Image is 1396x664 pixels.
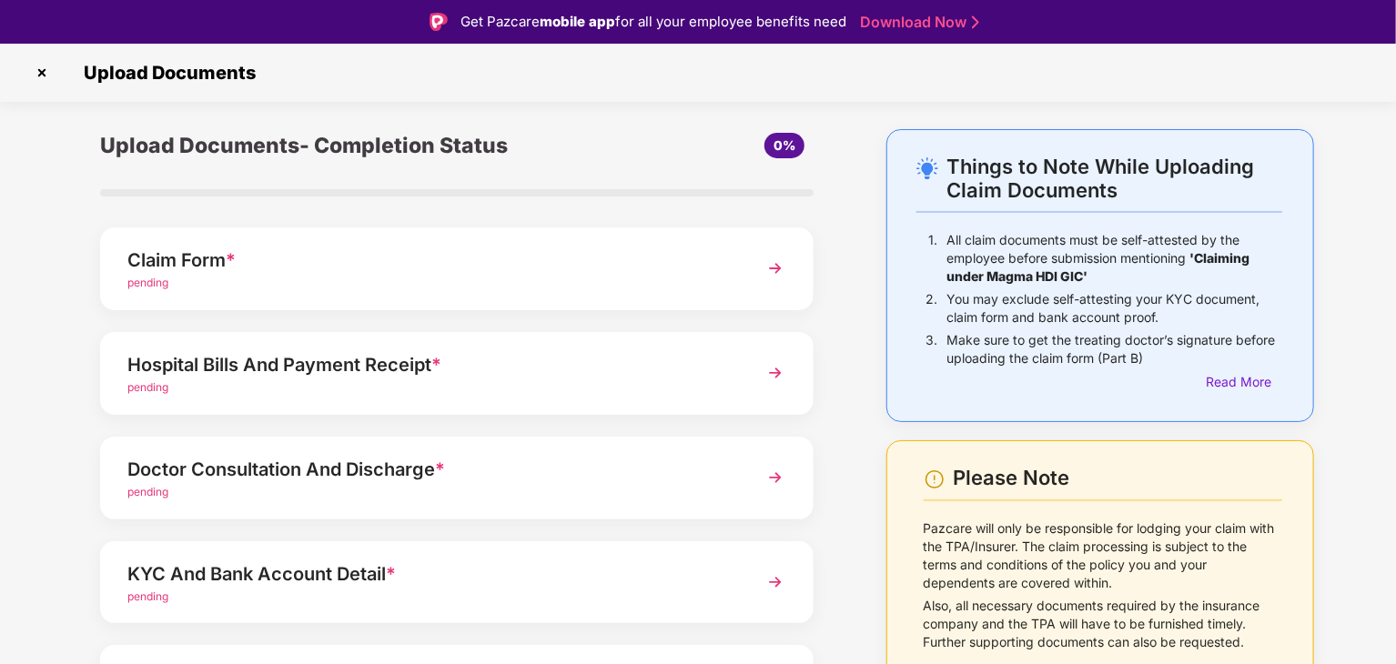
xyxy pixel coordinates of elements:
div: Hospital Bills And Payment Receipt [127,350,731,379]
p: 3. [926,331,937,367]
img: svg+xml;base64,PHN2ZyB4bWxucz0iaHR0cDovL3d3dy53My5vcmcvMjAwMC9zdmciIHdpZHRoPSIyNC4wOTMiIGhlaWdodD... [916,157,938,179]
img: svg+xml;base64,PHN2ZyBpZD0iTmV4dCIgeG1sbnM9Imh0dHA6Ly93d3cudzMub3JnLzIwMDAvc3ZnIiB3aWR0aD0iMzYiIG... [759,252,792,285]
p: 2. [926,290,937,327]
img: svg+xml;base64,PHN2ZyBpZD0iV2FybmluZ18tXzI0eDI0IiBkYXRhLW5hbWU9Ildhcm5pbmcgLSAyNHgyNCIgeG1sbnM9Im... [924,468,946,490]
div: KYC And Bank Account Detail [127,559,731,589]
span: pending [127,589,168,603]
p: Also, all necessary documents required by the insurance company and the TPA will have to be furni... [924,597,1282,651]
img: svg+xml;base64,PHN2ZyBpZD0iTmV4dCIgeG1sbnM9Imh0dHA6Ly93d3cudzMub3JnLzIwMDAvc3ZnIiB3aWR0aD0iMzYiIG... [759,461,792,494]
span: pending [127,380,168,394]
div: Read More [1206,372,1282,392]
strong: mobile app [540,13,615,30]
span: pending [127,485,168,498]
img: Logo [430,13,448,31]
span: 0% [774,137,795,153]
img: svg+xml;base64,PHN2ZyBpZD0iTmV4dCIgeG1sbnM9Imh0dHA6Ly93d3cudzMub3JnLzIwMDAvc3ZnIiB3aWR0aD0iMzYiIG... [759,357,792,389]
p: Pazcare will only be responsible for lodging your claim with the TPA/Insurer. The claim processin... [924,519,1282,592]
p: 1. [928,231,937,286]
span: pending [127,276,168,289]
p: All claim documents must be self-attested by the employee before submission mentioning [946,231,1282,286]
div: Claim Form [127,246,731,275]
img: svg+xml;base64,PHN2ZyBpZD0iQ3Jvc3MtMzJ4MzIiIHhtbG5zPSJodHRwOi8vd3d3LnczLm9yZy8yMDAwL3N2ZyIgd2lkdG... [27,58,56,87]
p: You may exclude self-attesting your KYC document, claim form and bank account proof. [946,290,1282,327]
div: Doctor Consultation And Discharge [127,455,731,484]
div: Upload Documents- Completion Status [100,129,575,162]
div: Things to Note While Uploading Claim Documents [946,155,1282,202]
div: Please Note [954,466,1282,490]
img: Stroke [972,13,979,32]
p: Make sure to get the treating doctor’s signature before uploading the claim form (Part B) [946,331,1282,367]
div: Get Pazcare for all your employee benefits need [460,11,846,33]
a: Download Now [860,13,974,32]
img: svg+xml;base64,PHN2ZyBpZD0iTmV4dCIgeG1sbnM9Imh0dHA6Ly93d3cudzMub3JnLzIwMDAvc3ZnIiB3aWR0aD0iMzYiIG... [759,566,792,599]
span: Upload Documents [66,62,265,84]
